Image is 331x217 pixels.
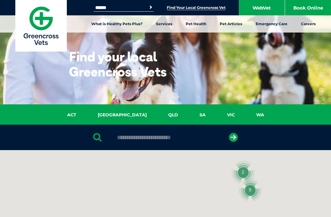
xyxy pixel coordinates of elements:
a: Careers [294,15,322,33]
button: Search [148,4,154,10]
a: [GEOGRAPHIC_DATA] [87,111,158,118]
a: SA [189,111,216,118]
a: Pet Health [179,15,213,33]
h1: Find your local Greencross Vets [69,49,190,79]
a: What is Healthy Pets Plus? [85,15,149,33]
div: 5 [236,176,264,204]
a: Find Your Local Greencross Vet [167,5,226,10]
a: Services [149,15,179,33]
a: Pet Articles [213,15,249,33]
div: 2 [229,158,257,186]
a: ACT [56,111,87,118]
a: WA [245,111,275,118]
a: VIC [216,111,245,118]
a: QLD [158,111,189,118]
a: Emergency Care [249,15,294,33]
